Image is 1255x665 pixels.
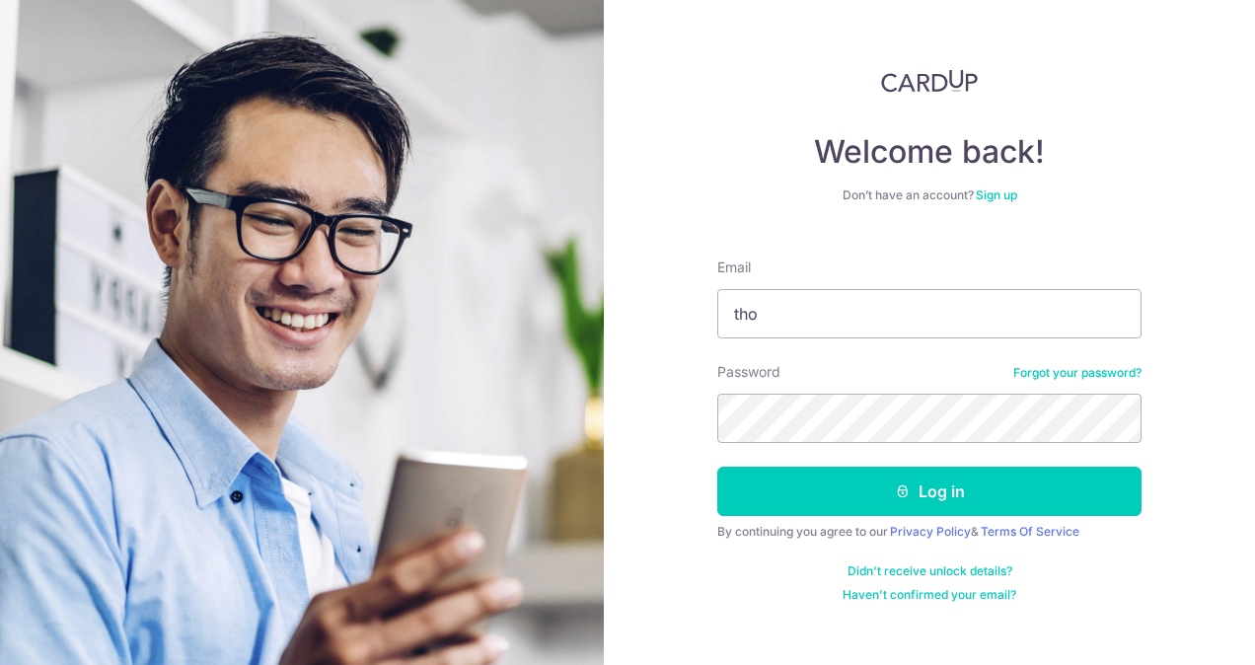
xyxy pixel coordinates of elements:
[717,187,1142,203] div: Don’t have an account?
[717,132,1142,172] h4: Welcome back!
[717,362,780,382] label: Password
[890,524,971,539] a: Privacy Policy
[717,289,1142,338] input: Enter your Email
[843,587,1016,603] a: Haven't confirmed your email?
[1013,365,1142,381] a: Forgot your password?
[981,524,1079,539] a: Terms Of Service
[717,467,1142,516] button: Log in
[976,187,1017,202] a: Sign up
[881,69,978,93] img: CardUp Logo
[848,563,1012,579] a: Didn't receive unlock details?
[717,524,1142,540] div: By continuing you agree to our &
[717,258,751,277] label: Email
